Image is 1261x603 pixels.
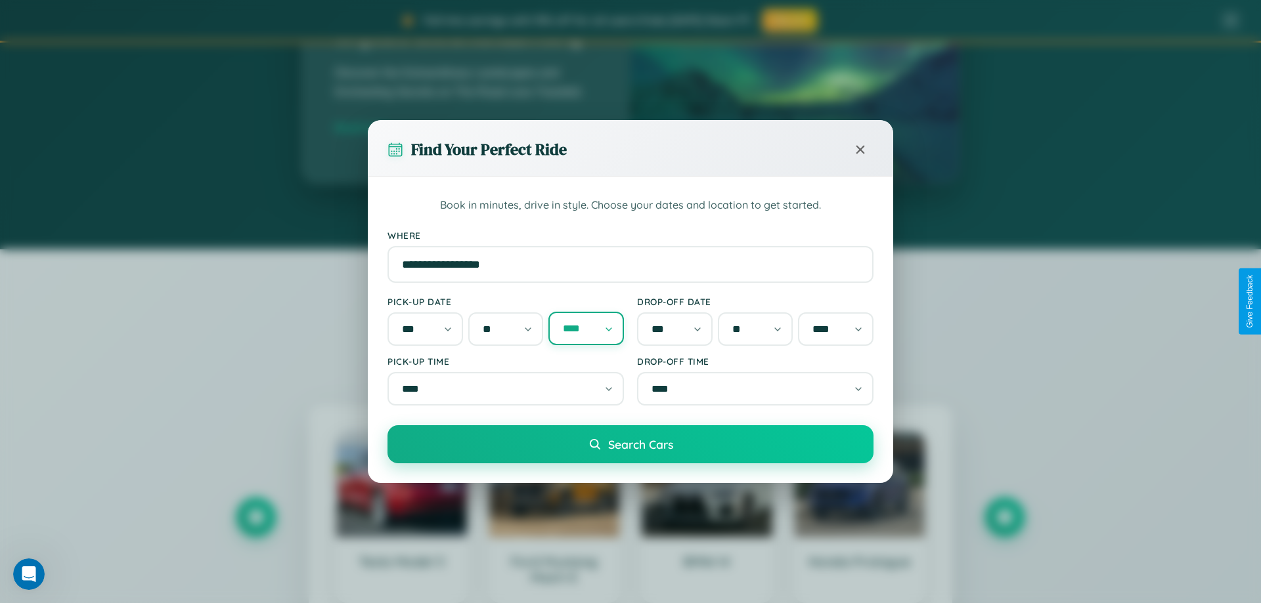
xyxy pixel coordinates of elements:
h3: Find Your Perfect Ride [411,138,567,160]
label: Drop-off Date [637,296,874,307]
span: Search Cars [608,437,673,451]
p: Book in minutes, drive in style. Choose your dates and location to get started. [387,197,874,214]
label: Pick-up Date [387,296,624,307]
label: Pick-up Time [387,356,624,367]
button: Search Cars [387,425,874,463]
label: Drop-off Time [637,356,874,367]
label: Where [387,230,874,241]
